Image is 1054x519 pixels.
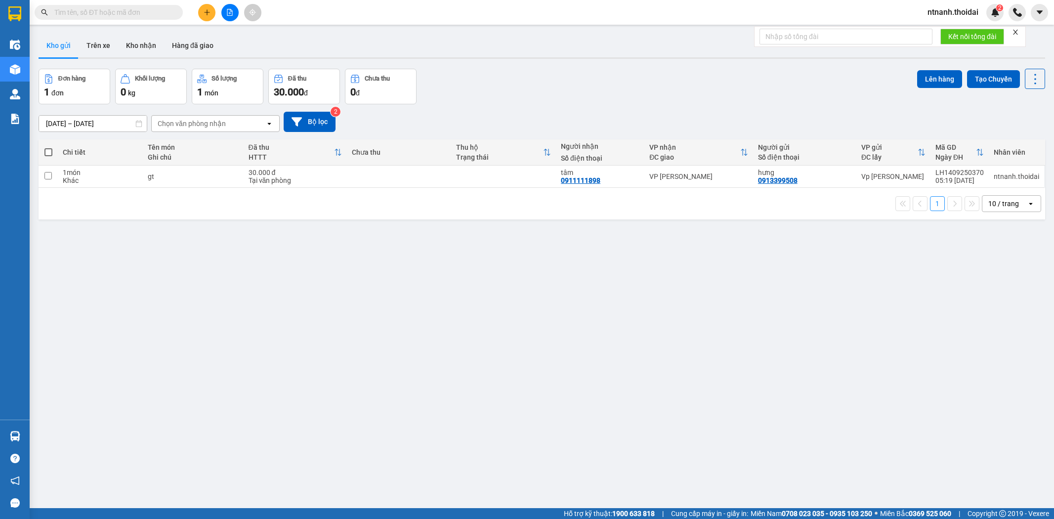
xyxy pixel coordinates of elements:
th: Toggle SortBy [856,139,930,166]
span: plus [204,9,211,16]
th: Toggle SortBy [451,139,556,166]
button: Khối lượng0kg [115,69,187,104]
div: Khác [63,176,137,184]
div: Đã thu [249,143,334,151]
div: LH1409250370 [935,169,984,176]
button: aim [244,4,261,21]
span: 2 [998,4,1001,11]
span: 30.000 [274,86,304,98]
div: Số điện thoại [758,153,851,161]
button: Hàng đã giao [164,34,221,57]
th: Toggle SortBy [644,139,753,166]
span: đ [356,89,360,97]
button: Kết nối tổng đài [940,29,1004,44]
div: Mã GD [935,143,976,151]
img: warehouse-icon [10,40,20,50]
input: Select a date range. [39,116,147,131]
button: 1 [930,196,945,211]
div: gt [148,173,239,180]
div: Người gửi [758,143,851,151]
div: VP [PERSON_NAME] [649,173,748,180]
div: 30.000 đ [249,169,342,176]
button: Kho nhận [118,34,164,57]
div: tâm [561,169,639,176]
span: 0 [350,86,356,98]
button: Đã thu30.000đ [268,69,340,104]
button: Tạo Chuyến [967,70,1020,88]
span: Hỗ trợ kỹ thuật: [564,508,655,519]
div: 05:19 [DATE] [935,176,984,184]
div: Chưa thu [365,75,390,82]
div: 0913399508 [758,176,798,184]
div: 1 món [63,169,137,176]
div: Chi tiết [63,148,137,156]
th: Toggle SortBy [244,139,347,166]
strong: 0369 525 060 [909,510,951,518]
div: Thu hộ [456,143,543,151]
div: Người nhận [561,142,639,150]
span: caret-down [1035,8,1044,17]
div: Khối lượng [135,75,165,82]
div: Tại văn phòng [249,176,342,184]
div: ĐC lấy [861,153,918,161]
sup: 2 [996,4,1003,11]
input: Tìm tên, số ĐT hoặc mã đơn [54,7,171,18]
span: Miền Nam [751,508,872,519]
span: đ [304,89,308,97]
span: question-circle [10,454,20,463]
span: kg [128,89,135,97]
button: Số lượng1món [192,69,263,104]
button: Lên hàng [917,70,962,88]
button: Kho gửi [39,34,79,57]
sup: 2 [331,107,340,117]
div: Ngày ĐH [935,153,976,161]
span: copyright [999,510,1006,517]
div: Trạng thái [456,153,543,161]
span: món [205,89,218,97]
span: message [10,498,20,508]
span: Kết nối tổng đài [948,31,996,42]
div: Chưa thu [352,148,447,156]
img: logo-vxr [8,6,21,21]
span: aim [249,9,256,16]
svg: open [265,120,273,128]
span: | [959,508,960,519]
div: VP gửi [861,143,918,151]
div: HTTT [249,153,334,161]
span: notification [10,476,20,485]
span: 1 [197,86,203,98]
span: Cung cấp máy in - giấy in: [671,508,748,519]
img: solution-icon [10,114,20,124]
button: Bộ lọc [284,112,336,132]
span: ntnanh.thoidai [920,6,986,18]
button: Trên xe [79,34,118,57]
input: Nhập số tổng đài [759,29,932,44]
button: file-add [221,4,239,21]
strong: 1900 633 818 [612,510,655,518]
div: hưng [758,169,851,176]
div: Số lượng [211,75,237,82]
div: 10 / trang [988,199,1019,209]
button: Đơn hàng1đơn [39,69,110,104]
span: close [1012,29,1019,36]
button: plus [198,4,215,21]
div: Số điện thoại [561,154,639,162]
div: Nhân viên [994,148,1039,156]
div: ntnanh.thoidai [994,173,1039,180]
img: phone-icon [1013,8,1022,17]
div: Vp [PERSON_NAME] [861,173,926,180]
img: warehouse-icon [10,89,20,99]
div: Tên món [148,143,239,151]
img: warehouse-icon [10,64,20,75]
button: caret-down [1031,4,1048,21]
strong: 0708 023 035 - 0935 103 250 [782,510,872,518]
span: search [41,9,48,16]
span: | [662,508,664,519]
th: Toggle SortBy [930,139,989,166]
span: ⚪️ [875,512,878,516]
div: Đã thu [288,75,306,82]
span: 0 [121,86,126,98]
div: Chọn văn phòng nhận [158,119,226,129]
div: ĐC giao [649,153,740,161]
button: Chưa thu0đ [345,69,417,104]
